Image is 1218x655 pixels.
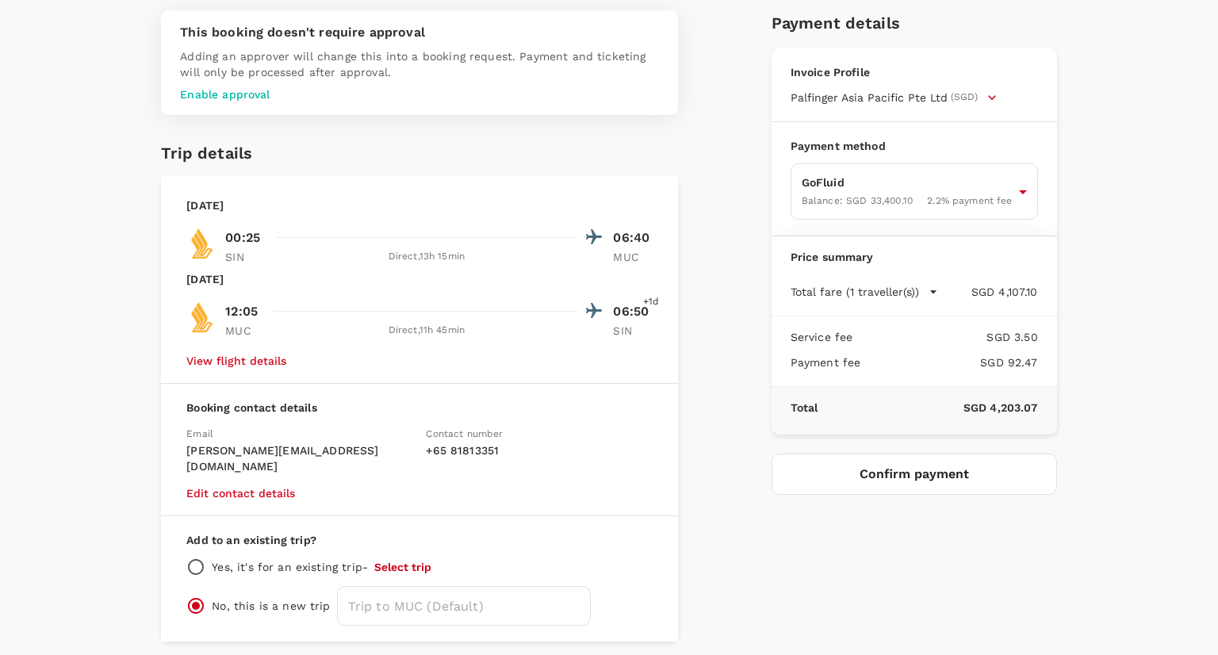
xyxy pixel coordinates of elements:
span: 2.2 % payment fee [927,195,1012,206]
p: [PERSON_NAME][EMAIL_ADDRESS][DOMAIN_NAME] [186,442,413,474]
div: Direct , 11h 45min [274,323,578,339]
span: +1d [643,294,659,310]
p: Payment method [791,138,1038,154]
p: Enable approval [180,86,659,102]
img: SQ [186,301,218,333]
span: Email [186,428,213,439]
p: MUC [225,323,265,339]
p: SGD 4,203.07 [818,400,1037,416]
span: Contact number [426,428,503,439]
button: Total fare (1 traveller(s)) [791,284,938,300]
p: 00:25 [225,228,260,247]
p: SGD 3.50 [852,329,1037,345]
p: Adding an approver will change this into a booking request. Payment and ticketing will only be pr... [180,48,659,80]
button: View flight details [186,354,286,367]
p: Invoice Profile [791,64,1038,80]
p: This booking doesn't require approval [180,23,659,42]
p: Service fee [791,329,853,345]
p: + 65 81813351 [426,442,653,458]
p: Payment fee [791,354,861,370]
p: MUC [613,249,653,265]
p: [DATE] [186,271,224,287]
p: Total fare (1 traveller(s)) [791,284,919,300]
div: GoFluidBalance: SGD 33,400.102.2% payment fee [791,163,1038,220]
p: 12:05 [225,302,258,321]
p: SIN [225,249,265,265]
span: Balance : SGD 33,400.10 [802,195,913,206]
p: 06:50 [613,302,653,321]
input: Trip to MUC (Default) [337,586,591,626]
button: Palfinger Asia Pacific Pte Ltd(SGD) [791,90,997,105]
span: Palfinger Asia Pacific Pte Ltd [791,90,948,105]
button: Select trip [374,561,431,573]
button: Confirm payment [772,454,1057,495]
p: 06:40 [613,228,653,247]
p: Price summary [791,249,1038,265]
p: [DATE] [186,197,224,213]
span: (SGD) [951,90,978,105]
p: GoFluid [802,174,1013,190]
p: Yes, it's for an existing trip - [212,559,368,575]
p: SGD 4,107.10 [938,284,1038,300]
p: Booking contact details [186,400,653,416]
p: Add to an existing trip? [186,532,653,548]
p: Total [791,400,818,416]
h6: Payment details [772,10,1057,36]
div: Direct , 13h 15min [274,249,578,265]
img: SQ [186,228,218,259]
h6: Trip details [161,140,252,166]
p: No, this is a new trip [212,598,330,614]
p: SGD 92.47 [860,354,1037,370]
button: Edit contact details [186,487,295,500]
p: SIN [613,323,653,339]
